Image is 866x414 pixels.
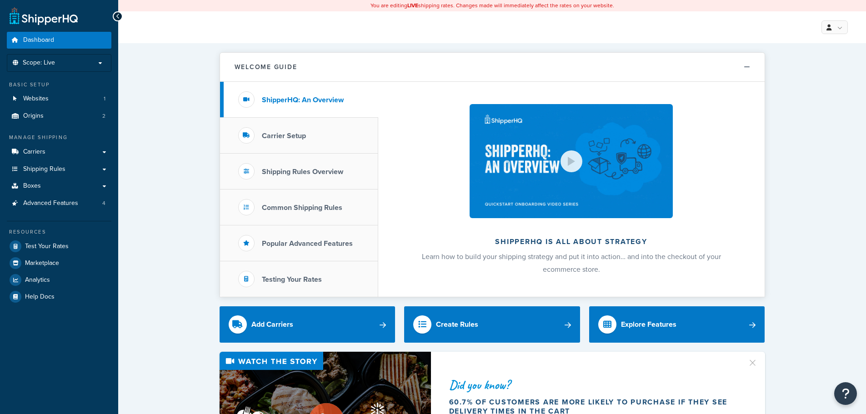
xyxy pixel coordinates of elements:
[25,243,69,250] span: Test Your Rates
[23,165,65,173] span: Shipping Rules
[23,200,78,207] span: Advanced Features
[621,318,676,331] div: Explore Features
[220,306,395,343] a: Add Carriers
[7,134,111,141] div: Manage Shipping
[7,272,111,288] a: Analytics
[834,382,857,405] button: Open Resource Center
[7,178,111,195] a: Boxes
[262,132,306,140] h3: Carrier Setup
[23,182,41,190] span: Boxes
[23,148,45,156] span: Carriers
[25,259,59,267] span: Marketplace
[262,275,322,284] h3: Testing Your Rates
[7,32,111,49] a: Dashboard
[7,90,111,107] li: Websites
[470,104,672,218] img: ShipperHQ is all about strategy
[402,238,741,246] h2: ShipperHQ is all about strategy
[23,59,55,67] span: Scope: Live
[23,95,49,103] span: Websites
[25,276,50,284] span: Analytics
[7,228,111,236] div: Resources
[262,204,342,212] h3: Common Shipping Rules
[220,53,765,82] button: Welcome Guide
[7,255,111,271] a: Marketplace
[7,108,111,125] li: Origins
[23,36,54,44] span: Dashboard
[407,1,418,10] b: LIVE
[422,251,721,274] span: Learn how to build your shipping strategy and put it into action… and into the checkout of your e...
[7,144,111,160] a: Carriers
[235,64,297,70] h2: Welcome Guide
[102,112,105,120] span: 2
[7,81,111,89] div: Basic Setup
[7,195,111,212] a: Advanced Features4
[102,200,105,207] span: 4
[23,112,44,120] span: Origins
[25,293,55,301] span: Help Docs
[251,318,293,331] div: Add Carriers
[436,318,478,331] div: Create Rules
[7,289,111,305] a: Help Docs
[262,239,353,248] h3: Popular Advanced Features
[262,168,343,176] h3: Shipping Rules Overview
[7,90,111,107] a: Websites1
[262,96,344,104] h3: ShipperHQ: An Overview
[7,161,111,178] a: Shipping Rules
[589,306,765,343] a: Explore Features
[7,195,111,212] li: Advanced Features
[104,95,105,103] span: 1
[7,238,111,254] a: Test Your Rates
[449,379,736,391] div: Did you know?
[404,306,580,343] a: Create Rules
[7,108,111,125] a: Origins2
